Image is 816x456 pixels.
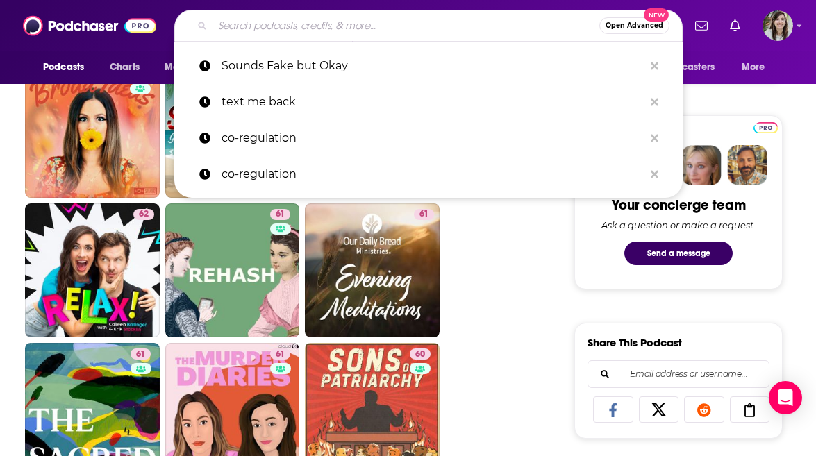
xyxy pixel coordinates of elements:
button: Send a message [624,242,733,265]
span: 61 [276,208,285,221]
a: Sounds Fake but Okay [174,48,683,84]
span: Charts [110,58,140,77]
a: Pro website [753,120,778,133]
a: 61 [270,209,290,220]
a: Share on Facebook [593,396,633,423]
a: Copy Link [730,396,770,423]
img: User Profile [763,10,793,41]
a: Show notifications dropdown [724,14,746,37]
h3: Share This Podcast [588,336,682,349]
button: Open AdvancedNew [599,17,669,34]
span: More [742,58,765,77]
span: Open Advanced [606,22,663,29]
button: open menu [33,54,102,81]
span: 62 [139,208,149,221]
a: Show notifications dropdown [690,14,713,37]
a: text me back [174,84,683,120]
a: 61 [270,348,290,360]
span: Monitoring [165,58,214,77]
a: co-regulation [174,120,683,156]
button: open menu [639,54,735,81]
div: Your concierge team [612,196,746,214]
button: open menu [732,54,783,81]
div: Ask a question or make a request. [601,219,756,230]
input: Search podcasts, credits, & more... [213,15,599,37]
a: 61 [414,209,434,220]
span: 61 [136,348,145,362]
span: 61 [276,348,285,362]
a: 64 [25,63,160,198]
img: Podchaser - Follow, Share and Rate Podcasts [23,12,156,39]
p: Sounds Fake but Okay [222,48,644,84]
a: 61 [165,203,300,338]
a: 62 [25,203,160,338]
a: Charts [101,54,148,81]
img: Podchaser Pro [753,122,778,133]
a: 60 [410,348,431,360]
img: Jon Profile [727,145,767,185]
a: 61 [131,348,151,360]
p: co-regulation [222,156,644,192]
span: 60 [415,348,425,362]
img: Jules Profile [681,145,722,185]
a: 62 [133,209,154,220]
button: Show profile menu [763,10,793,41]
span: 61 [419,208,428,221]
a: 61 [305,203,440,338]
button: open menu [155,54,232,81]
span: Logged in as devinandrade [763,10,793,41]
a: Share on X/Twitter [639,396,679,423]
div: Open Intercom Messenger [769,381,802,414]
a: Share on Reddit [684,396,724,423]
span: Podcasts [43,58,84,77]
div: Search podcasts, credits, & more... [174,10,683,42]
a: co-regulation [174,156,683,192]
input: Email address or username... [599,361,758,387]
p: text me back [222,84,644,120]
a: 63 [165,63,300,198]
p: co-regulation [222,120,644,156]
div: Search followers [588,360,769,388]
span: New [644,8,669,22]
